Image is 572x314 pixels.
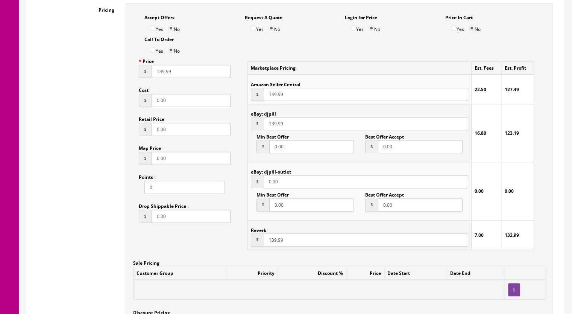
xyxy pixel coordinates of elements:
[504,86,519,93] strong: 127.49
[150,47,156,53] input: Yes
[269,140,354,153] input: This should be a number with up to 2 decimal places.
[451,21,464,33] label: Yes
[256,198,269,212] span: $
[469,21,481,33] label: No
[245,11,282,21] label: Request A Quote
[152,65,231,78] input: This should be a number with up to 2 decimal places.
[475,86,486,93] strong: 22.50
[251,224,267,233] label: Reverb
[150,25,156,31] input: Yes
[504,130,519,136] strong: 123.19
[384,267,447,280] td: Date Start
[144,181,225,194] input: Points
[447,267,505,280] td: Date End
[14,65,413,83] font: This item is already packaged and ready for shipment so this will ship quick. Buy with confidence...
[251,78,300,88] label: Amazon Seller Central
[269,21,280,33] label: No
[501,62,534,75] td: Est. Profit
[251,175,264,188] span: $
[94,49,332,56] font: You are looking at a [PERSON_NAME]-12C-T cymbal in excellent working condition.
[345,11,377,21] label: Login for Price
[139,152,152,165] span: $
[168,25,174,31] input: No
[365,140,378,153] span: $
[365,130,404,140] label: Best Offer Accept
[264,233,468,247] input: This should be a number with up to 2 decimal places.
[451,25,457,31] input: Yes
[269,198,354,212] input: This should be a number with up to 2 decimal places.
[139,113,164,123] label: Retail Price
[256,188,289,198] label: Min Best Offer
[248,62,472,75] td: Marketplace Pricing
[139,55,154,65] label: Price
[475,188,484,194] strong: 0.00
[251,165,291,175] label: eBay: djpill-outlet
[378,140,463,153] input: This should be a number with up to 2 decimal places.
[264,88,468,101] input: This should be a number with up to 2 decimal places.
[152,152,231,165] input: This should be a number with up to 2 decimal places.
[139,84,149,94] label: Cost
[139,210,152,223] span: $
[251,88,264,101] span: $
[152,123,231,136] input: This should be a number with up to 2 decimal places.
[168,43,180,55] label: No
[134,267,227,280] td: Customer Group
[264,117,468,130] input: This should be a number with up to 2 decimal places.
[227,267,278,280] td: Priority
[378,198,463,212] input: This should be a number with up to 2 decimal places.
[250,25,256,31] input: Yes
[475,130,486,136] strong: 16.80
[504,188,513,194] strong: 0.00
[123,10,303,24] strong: [PERSON_NAME]-12C-T Cymbal
[168,21,180,33] label: No
[32,3,120,14] label: Pricing
[365,198,378,212] span: $
[139,123,152,136] span: $
[472,62,501,75] td: Est. Fees
[139,174,156,180] span: Points
[139,94,152,107] span: $
[139,203,189,209] span: Drop Shippable Price
[251,117,264,130] span: $
[504,232,519,238] strong: 132.99
[475,232,484,238] strong: 7.00
[150,43,163,55] label: Yes
[152,94,231,107] input: This should be a number with up to 2 decimal places.
[269,25,274,31] input: No
[346,267,384,280] td: Price
[168,47,174,53] input: No
[365,188,404,198] label: Best Offer Accept
[445,11,473,21] label: Price In Cart
[144,33,174,43] label: Call To Order
[369,21,380,33] label: No
[256,140,269,153] span: $
[139,142,161,152] label: Map Price
[139,65,152,78] span: $
[251,233,264,247] span: $
[250,21,264,33] label: Yes
[469,25,475,31] input: No
[150,21,163,33] label: Yes
[152,210,231,223] input: This should be a number with up to 2 decimal places.
[278,267,346,280] td: Discount %
[264,175,468,188] input: This should be a number with up to 2 decimal places.
[144,11,174,21] label: Accept Offers
[251,107,276,117] label: eBay: djpill
[256,130,289,140] label: Min Best Offer
[350,25,356,31] input: Yes
[369,25,374,31] input: No
[133,256,159,267] label: Sale Pricing
[350,21,364,33] label: Yes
